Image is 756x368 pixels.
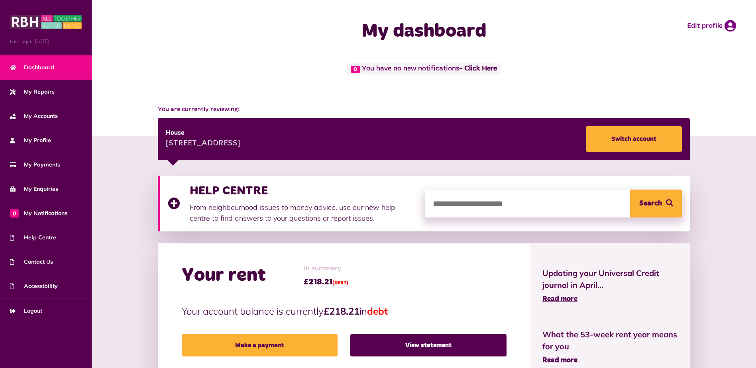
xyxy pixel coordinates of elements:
h2: Your rent [182,264,266,287]
p: Your account balance is currently in [182,304,507,318]
span: My Notifications [10,209,67,217]
h3: HELP CENTRE [190,184,417,198]
div: House [166,128,240,138]
span: My Payments [10,161,60,169]
p: From neighbourhood issues to money advice, use our new help centre to find answers to your questi... [190,202,417,223]
a: What the 53-week rent year means for you Read more [542,329,678,366]
span: Accessibility [10,282,58,290]
a: Updating your Universal Credit journal in April... Read more [542,267,678,305]
span: debt [367,305,388,317]
span: Logout [10,307,42,315]
span: Last login: [DATE] [10,38,82,45]
span: My Enquiries [10,185,58,193]
span: Read more [542,357,577,364]
a: View statement [350,334,506,356]
span: What the 53-week rent year means for you [542,329,678,352]
strong: £218.21 [324,305,359,317]
span: Contact Us [10,258,53,266]
button: Search [630,190,682,217]
div: [STREET_ADDRESS] [166,138,240,150]
span: My Accounts [10,112,58,120]
span: My Repairs [10,88,55,96]
span: Search [639,190,662,217]
h1: My dashboard [266,20,582,43]
span: (DEBT) [332,281,348,286]
span: You are currently reviewing: [158,105,690,114]
span: Read more [542,296,577,303]
span: 0 [351,66,360,73]
span: My Profile [10,136,51,145]
a: Edit profile [687,20,736,32]
span: In summary [304,263,348,274]
a: Make a payment [182,334,338,356]
a: Switch account [586,126,682,152]
span: You have no new notifications [347,63,501,74]
span: Dashboard [10,63,54,72]
span: Help Centre [10,233,56,242]
span: Updating your Universal Credit journal in April... [542,267,678,291]
img: MyRBH [10,14,82,30]
span: £218.21 [304,276,348,288]
a: - Click Here [459,65,497,72]
span: 0 [10,209,19,217]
